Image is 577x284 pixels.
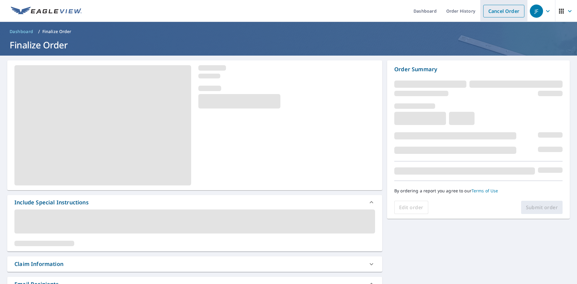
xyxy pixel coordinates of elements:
a: Terms of Use [472,188,498,194]
h1: Finalize Order [7,39,570,51]
span: Dashboard [10,29,33,35]
p: By ordering a report you agree to our [394,188,563,194]
nav: breadcrumb [7,27,570,36]
div: Include Special Instructions [7,195,382,209]
div: Claim Information [7,256,382,272]
div: Claim Information [14,260,63,268]
li: / [38,28,40,35]
div: JF [530,5,543,18]
img: EV Logo [11,7,82,16]
a: Dashboard [7,27,36,36]
p: Finalize Order [42,29,72,35]
a: Cancel Order [483,5,524,17]
div: Include Special Instructions [14,198,89,206]
p: Order Summary [394,65,563,73]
